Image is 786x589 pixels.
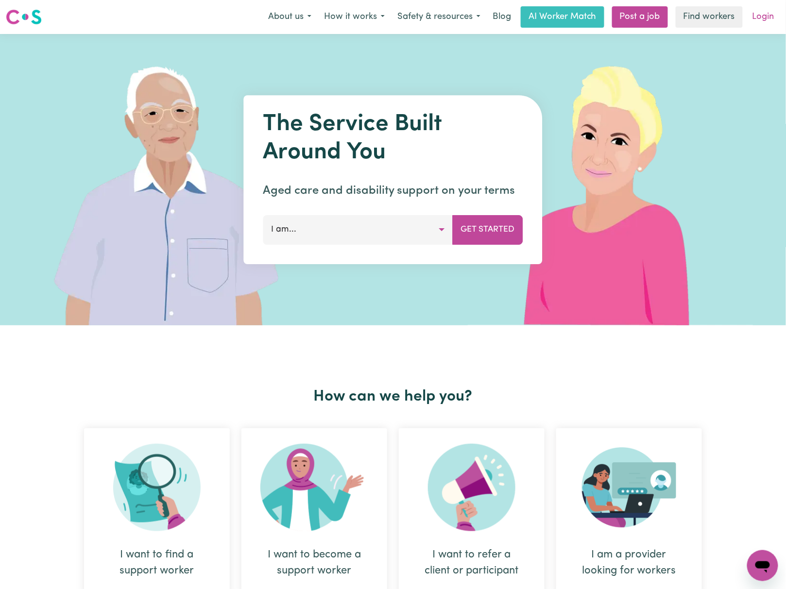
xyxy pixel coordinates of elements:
[6,6,42,28] a: Careseekers logo
[265,547,364,579] div: I want to become a support worker
[263,215,453,244] button: I am...
[113,444,201,531] img: Search
[747,550,778,581] iframe: Button to launch messaging window
[391,7,487,27] button: Safety & resources
[422,547,521,579] div: I want to refer a client or participant
[453,215,523,244] button: Get Started
[318,7,391,27] button: How it works
[612,6,668,28] a: Post a job
[428,444,515,531] img: Refer
[263,111,523,167] h1: The Service Built Around You
[263,182,523,200] p: Aged care and disability support on your terms
[521,6,604,28] a: AI Worker Match
[6,8,42,26] img: Careseekers logo
[676,6,743,28] a: Find workers
[487,6,517,28] a: Blog
[580,547,679,579] div: I am a provider looking for workers
[262,7,318,27] button: About us
[260,444,368,531] img: Become Worker
[747,6,780,28] a: Login
[582,444,676,531] img: Provider
[78,387,708,406] h2: How can we help you?
[107,547,206,579] div: I want to find a support worker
